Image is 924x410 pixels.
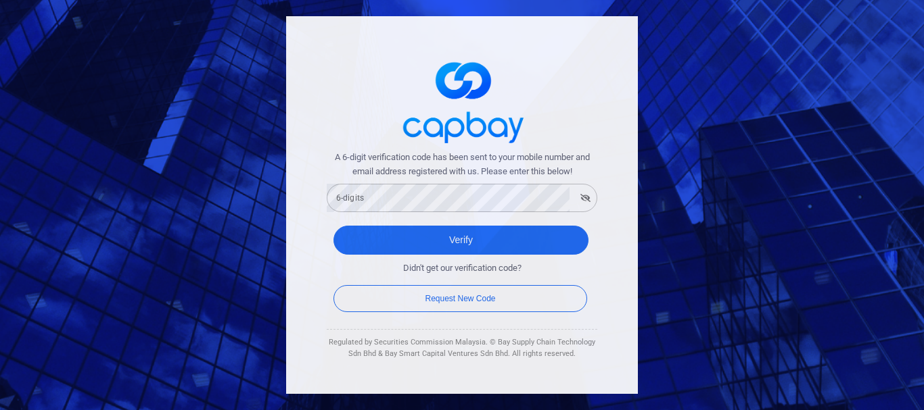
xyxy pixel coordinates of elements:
img: logo [394,50,530,151]
span: A 6-digit verification code has been sent to your mobile number and email address registered with... [327,151,597,179]
button: Request New Code [333,285,587,312]
span: Didn't get our verification code? [403,261,522,276]
button: Verify [333,226,588,255]
div: Regulated by Securities Commission Malaysia. © Bay Supply Chain Technology Sdn Bhd & Bay Smart Ca... [327,336,597,360]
